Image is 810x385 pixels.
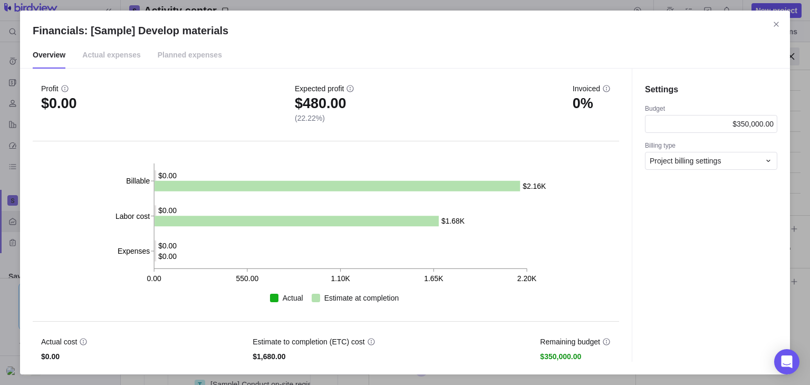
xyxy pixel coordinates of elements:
[253,351,375,362] span: $1,680.00
[774,349,799,374] div: Open Intercom Messenger
[602,338,611,346] svg: info-description
[645,83,777,96] h4: Settings
[425,274,444,283] text: 1.65K
[41,336,77,347] span: Actual cost
[82,42,141,69] span: Actual expenses
[295,83,344,94] span: Expected profit
[367,338,375,346] svg: info-description
[79,338,88,346] svg: info-description
[295,98,354,109] span: $480.00
[769,17,784,32] span: Close
[650,156,721,166] span: Project billing settings
[33,42,65,69] span: Overview
[126,177,150,185] tspan: Billable
[118,247,150,255] tspan: Expenses
[41,83,59,94] span: Profit
[573,83,600,94] span: Invoiced
[442,217,466,225] text: $1.68K
[523,181,547,190] text: $2.16K
[602,84,611,93] svg: info-description
[158,242,177,250] text: $0.00
[645,141,777,152] div: Billing type
[41,351,88,362] span: $0.00
[33,23,777,38] h2: Financials: [Sample] Develop materials
[20,11,790,374] div: Financials: [Sample] Develop materials
[41,98,77,109] span: $0.00
[324,293,399,303] span: Estimate at completion
[147,274,161,283] text: 0.00
[158,206,177,215] text: $0.00
[158,171,177,180] text: $0.00
[331,274,351,283] text: 1.10K
[283,293,303,303] span: Actual
[518,274,537,283] text: 2.20K
[645,104,777,115] div: Budget
[236,274,259,283] text: 550.00
[346,84,354,93] svg: info-description
[158,252,177,261] text: $0.00
[295,113,354,123] span: (22.22%)
[115,211,150,220] tspan: Labor cost
[732,120,774,128] span: $350,000.00
[158,42,222,69] span: Planned expenses
[61,84,69,93] svg: info-description
[540,336,600,347] span: Remaining budget
[573,98,611,109] span: 0%
[253,336,364,347] span: Estimate to completion (ETC) cost
[540,351,611,362] span: $350,000.00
